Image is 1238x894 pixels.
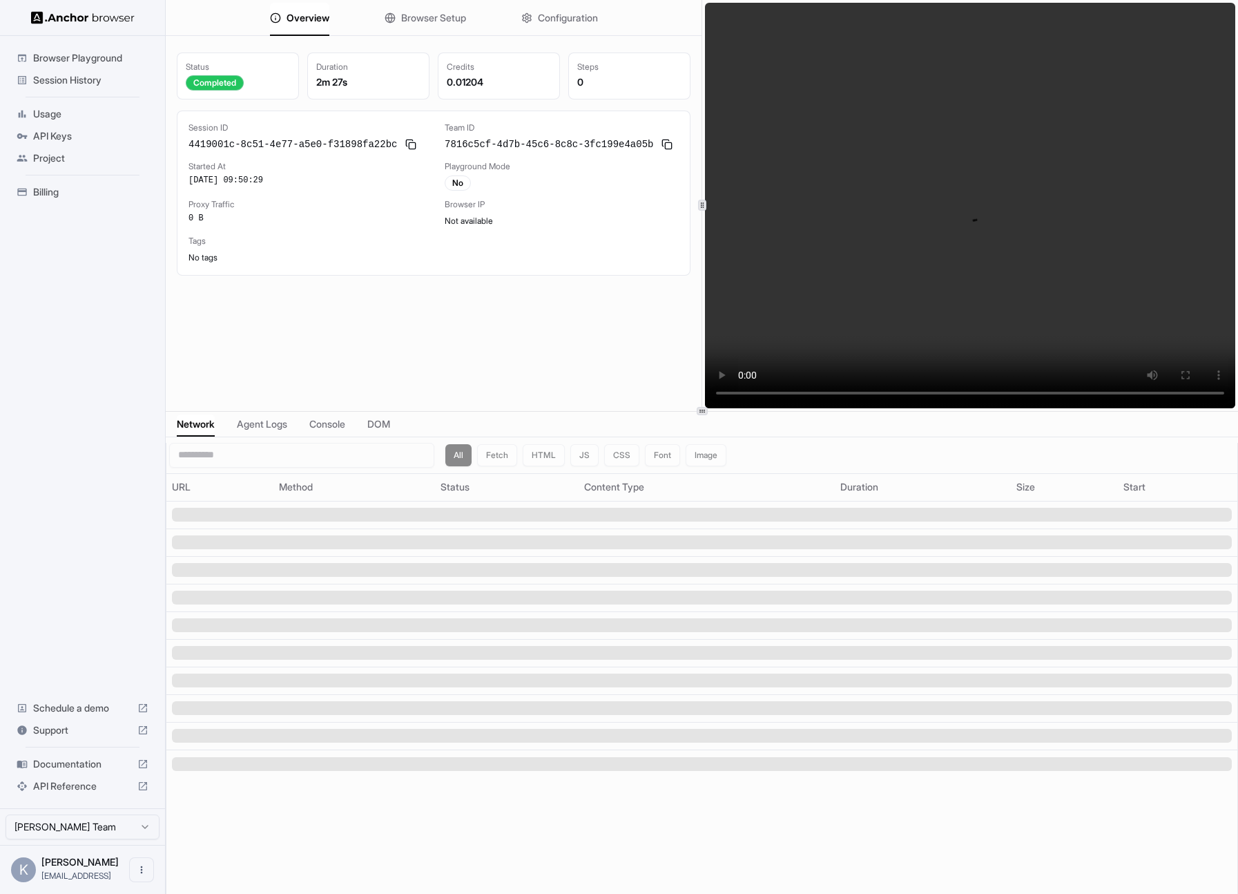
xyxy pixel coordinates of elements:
[188,252,217,263] span: No tags
[186,75,244,91] div: Completed
[31,11,135,24] img: Anchor Logo
[172,480,268,494] div: URL
[445,161,679,172] div: Playground Mode
[188,137,397,151] span: 4419001c-8c51-4e77-a5e0-f31898fa22bc
[538,11,598,25] span: Configuration
[129,857,154,882] button: Open menu
[11,753,154,775] div: Documentation
[188,213,423,224] div: 0 B
[287,11,329,25] span: Overview
[11,103,154,125] div: Usage
[445,122,679,133] div: Team ID
[33,779,132,793] span: API Reference
[445,216,493,226] span: Not available
[186,61,290,73] div: Status
[188,236,679,247] div: Tags
[33,701,132,715] span: Schedule a demo
[1123,480,1232,494] div: Start
[447,61,551,73] div: Credits
[11,147,154,169] div: Project
[309,417,345,431] span: Console
[33,151,148,165] span: Project
[188,175,423,186] div: [DATE] 09:50:29
[188,161,423,172] div: Started At
[279,480,429,494] div: Method
[445,199,679,210] div: Browser IP
[11,719,154,741] div: Support
[188,199,423,210] div: Proxy Traffic
[237,417,287,431] span: Agent Logs
[33,73,148,87] span: Session History
[41,871,111,881] span: kamiar@kvx.ai
[11,181,154,203] div: Billing
[11,69,154,91] div: Session History
[316,61,420,73] div: Duration
[33,185,148,199] span: Billing
[577,61,681,73] div: Steps
[11,775,154,797] div: API Reference
[177,417,215,431] span: Network
[11,857,36,882] div: K
[33,107,148,121] span: Usage
[33,51,148,65] span: Browser Playground
[367,417,390,431] span: DOM
[584,480,829,494] div: Content Type
[188,122,423,133] div: Session ID
[445,137,653,151] span: 7816c5cf-4d7b-45c6-8c8c-3fc199e4a05b
[840,480,1005,494] div: Duration
[445,175,471,191] div: No
[577,75,681,89] div: 0
[1016,480,1112,494] div: Size
[33,723,132,737] span: Support
[41,856,119,868] span: Kamiar Coffey
[11,47,154,69] div: Browser Playground
[11,697,154,719] div: Schedule a demo
[401,11,466,25] span: Browser Setup
[447,75,551,89] div: 0.01204
[33,757,132,771] span: Documentation
[11,125,154,147] div: API Keys
[33,129,148,143] span: API Keys
[441,480,574,494] div: Status
[316,75,420,89] div: 2m 27s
